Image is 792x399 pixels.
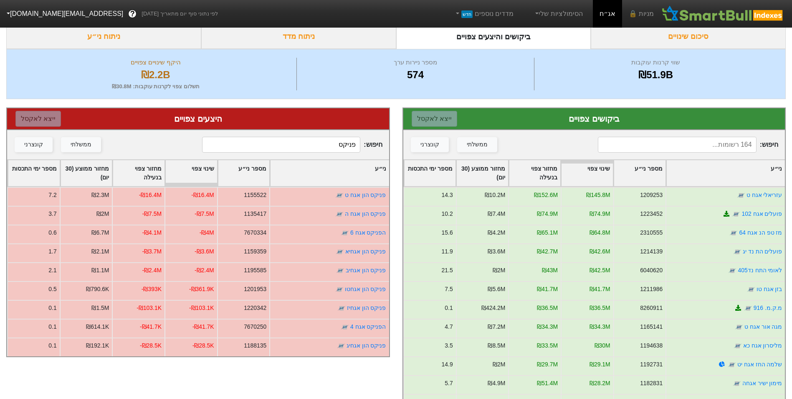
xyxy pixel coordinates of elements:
div: ₪152.6M [534,191,557,199]
div: 1194638 [640,341,663,350]
div: Toggle SortBy [404,160,456,186]
a: מדדים נוספיםחדש [450,5,517,22]
div: ₪2.3M [91,191,109,199]
div: -₪4M [200,228,214,237]
div: Toggle SortBy [666,160,785,186]
div: 0.1 [445,304,453,312]
div: -₪103.1K [137,304,162,312]
a: פניקס הון אגחיג [347,342,386,349]
div: ₪51.9B [536,67,775,82]
div: 1155522 [244,191,266,199]
div: 1211986 [640,285,663,294]
div: -₪2.4M [142,266,162,275]
div: 3.5 [445,341,453,350]
div: 3.7 [48,210,56,218]
div: ממשלתי [71,140,91,149]
div: היצעים צפויים [15,113,381,125]
div: 2.1 [48,266,56,275]
img: tase link [732,210,740,218]
div: ₪3.6M [488,247,505,256]
div: Toggle SortBy [113,160,164,186]
div: 7.5 [445,285,453,294]
div: 1182831 [640,379,663,388]
img: tase link [335,285,344,294]
input: 164 רשומות... [598,137,756,153]
div: 1135417 [244,210,266,218]
div: 0.5 [48,285,56,294]
img: tase link [732,379,741,388]
div: 14.3 [441,191,453,199]
div: ₪7.4M [488,210,505,218]
div: מספר ניירות ערך [299,58,532,67]
div: ₪74.9M [537,210,558,218]
img: tase link [337,342,345,350]
div: Toggle SortBy [561,160,613,186]
img: tase link [733,342,741,350]
a: עזריאלי אגח ט [746,192,782,198]
div: 15.6 [441,228,453,237]
div: 0.1 [48,322,56,331]
div: 1201953 [244,285,266,294]
button: ייצא לאקסל [15,111,61,127]
div: ₪64.8M [589,228,610,237]
div: -₪28.5K [192,341,214,350]
div: Toggle SortBy [165,160,217,186]
div: -₪393K [142,285,162,294]
div: 8260911 [640,304,663,312]
div: 7670334 [244,228,266,237]
button: ממשלתי [61,137,101,152]
div: ₪1.5M [91,304,109,312]
div: ₪614.1K [86,322,109,331]
div: 0.6 [48,228,56,237]
div: 0.1 [48,304,56,312]
div: 1220342 [244,304,266,312]
div: ₪145.8M [586,191,610,199]
a: מליסרון אגח כא [743,342,782,349]
div: ₪41.7M [537,285,558,294]
div: ₪424.2M [481,304,505,312]
img: tase link [729,229,738,237]
div: ₪2M [96,210,109,218]
div: ביקושים והיצעים צפויים [396,24,591,49]
span: לפי נתוני סוף יום מתאריך [DATE] [142,10,218,18]
div: 1159359 [244,247,266,256]
span: ? [130,8,135,20]
div: 1209253 [640,191,663,199]
a: פועלים אגח 102 [741,210,782,217]
div: ₪29.7M [537,360,558,369]
div: ₪41.7M [589,285,610,294]
div: Toggle SortBy [61,160,112,186]
div: ₪42.5M [589,266,610,275]
a: פניקס הון אגחיא [345,248,386,255]
div: ₪42.6M [589,247,610,256]
a: פניקס הון אגחיז [347,304,386,311]
div: 4.7 [445,322,453,331]
img: tase link [341,229,349,237]
span: חיפוש : [598,137,778,153]
div: ₪7.2M [488,322,505,331]
div: ₪10.2M [484,191,505,199]
span: חיפוש : [202,137,382,153]
img: SmartBull [660,5,785,22]
div: ₪4.2M [488,228,505,237]
button: קונצרני [15,137,53,152]
div: 1188135 [244,341,266,350]
div: ₪33.5M [537,341,558,350]
div: 7.2 [48,191,56,199]
a: מז טפ הנ אגח 64 [739,229,782,236]
div: ממשלתי [467,140,488,149]
div: ₪30M [594,341,610,350]
a: פועלים הת נד יג [742,248,782,255]
img: tase link [734,323,743,331]
div: ₪5.6M [488,285,505,294]
div: ₪192.1K [86,341,109,350]
div: סיכום שינויים [591,24,786,49]
img: tase link [728,266,736,275]
button: ממשלתי [457,137,497,152]
div: Toggle SortBy [509,160,561,186]
div: 0.1 [48,341,56,350]
div: Toggle SortBy [456,160,508,186]
div: ₪2M [492,266,505,275]
div: ₪36.5M [589,304,610,312]
a: פניקס הון אגחיב [346,267,386,274]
